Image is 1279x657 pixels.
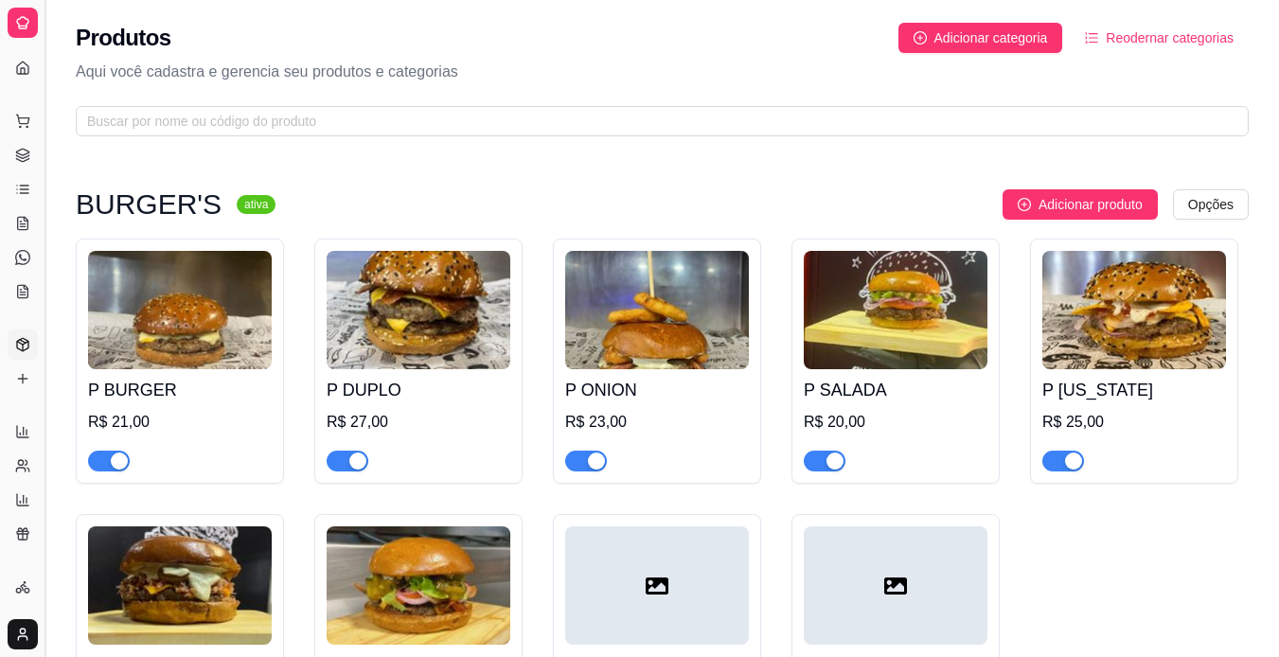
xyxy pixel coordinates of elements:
[565,251,749,369] img: product-image
[804,251,987,369] img: product-image
[88,377,272,403] h4: P BURGER
[76,61,1249,83] p: Aqui você cadastra e gerencia seu produtos e categorias
[237,195,275,214] sup: ativa
[1070,23,1249,53] button: Reodernar categorias
[88,251,272,369] img: product-image
[565,377,749,403] h4: P ONION
[327,251,510,369] img: product-image
[1085,31,1098,44] span: ordered-list
[327,411,510,434] div: R$ 27,00
[1188,194,1234,215] span: Opções
[804,411,987,434] div: R$ 20,00
[804,377,987,403] h4: P SALADA
[76,193,222,216] h3: BURGER'S
[565,411,749,434] div: R$ 23,00
[327,526,510,645] img: product-image
[327,377,510,403] h4: P DUPLO
[1003,189,1158,220] button: Adicionar produto
[1039,194,1143,215] span: Adicionar produto
[934,27,1048,48] span: Adicionar categoria
[87,111,1222,132] input: Buscar por nome ou código do produto
[1173,189,1249,220] button: Opções
[88,526,272,645] img: product-image
[88,411,272,434] div: R$ 21,00
[76,23,171,53] h2: Produtos
[1042,411,1226,434] div: R$ 25,00
[1042,377,1226,403] h4: P [US_STATE]
[914,31,927,44] span: plus-circle
[1018,198,1031,211] span: plus-circle
[1106,27,1234,48] span: Reodernar categorias
[898,23,1063,53] button: Adicionar categoria
[1042,251,1226,369] img: product-image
